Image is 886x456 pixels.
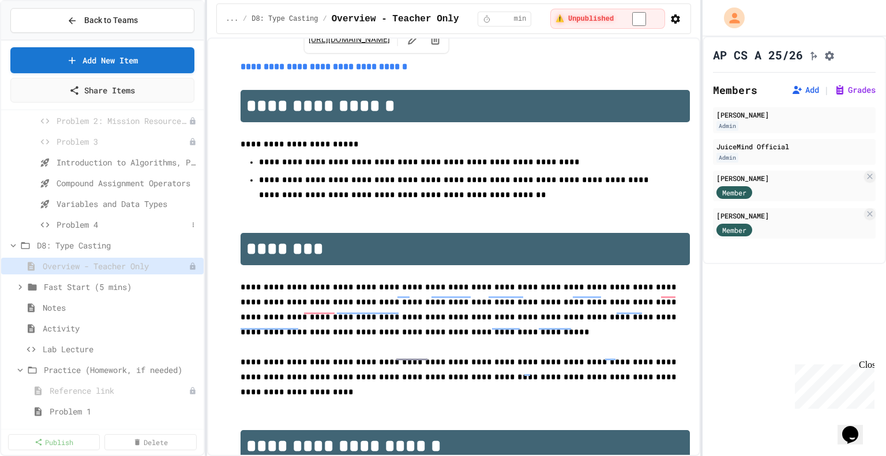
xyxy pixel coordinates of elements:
div: JuiceMind Official [716,141,872,152]
div: [PERSON_NAME] [716,210,862,221]
div: Unpublished [189,262,197,270]
h1: AP CS A 25/26 [713,47,803,63]
span: Problem 3 [57,135,189,148]
button: Add [791,84,819,96]
div: Unpublished [189,387,197,395]
span: | [824,83,829,97]
span: Overview - Teacher Only [43,260,189,272]
span: min [514,14,527,24]
a: Add New Item [10,47,194,73]
div: [PERSON_NAME] [716,173,862,183]
a: Share Items [10,78,194,103]
div: My Account [712,5,748,31]
span: Fast Start (5 mins) [44,281,199,293]
input: publish toggle [618,12,660,26]
span: Introduction to Algorithms, Programming, and Compilers [57,156,199,168]
h2: Members [713,82,757,98]
span: Notes [43,302,199,314]
button: Back to Teams [10,8,194,33]
span: / [243,14,247,24]
div: ⚠️ Students cannot see this content! Click the toggle to publish it and make it visible to your c... [550,9,666,29]
div: Chat with us now!Close [5,5,80,73]
div: [PERSON_NAME] [716,110,872,120]
span: ... [226,14,239,24]
span: D8: Type Casting [37,239,199,251]
div: Admin [716,153,738,163]
div: Unpublished [189,117,197,125]
a: Delete [104,434,196,450]
a: [URL][DOMAIN_NAME] [309,33,390,45]
iframe: chat widget [790,360,874,409]
button: More options [187,219,199,231]
span: D8: Type Casting [251,14,318,24]
span: Overview - Teacher Only [332,12,459,26]
span: Reference link [50,385,189,397]
span: Problem 2: Mission Resource Calculator [57,115,189,127]
span: Lab Lecture [43,343,199,355]
span: Variables and Data Types [57,198,199,210]
a: Publish [8,434,100,450]
span: Compound Assignment Operators [57,177,199,189]
div: Admin [716,121,738,131]
button: Grades [834,84,876,96]
button: Assignment Settings [824,48,835,62]
div: Unpublished [189,138,197,146]
span: Back to Teams [84,14,138,27]
iframe: chat widget [838,410,874,444]
span: Problem 1 [50,405,199,417]
span: Member [722,187,746,198]
span: ⚠️ Unpublished [555,14,614,23]
span: Activity [43,322,199,334]
button: Click to see fork details [808,48,819,62]
span: Problem 4 [57,218,187,231]
span: Member [722,225,746,235]
span: / [323,14,327,24]
span: Practice (Homework, if needed) [44,364,199,376]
